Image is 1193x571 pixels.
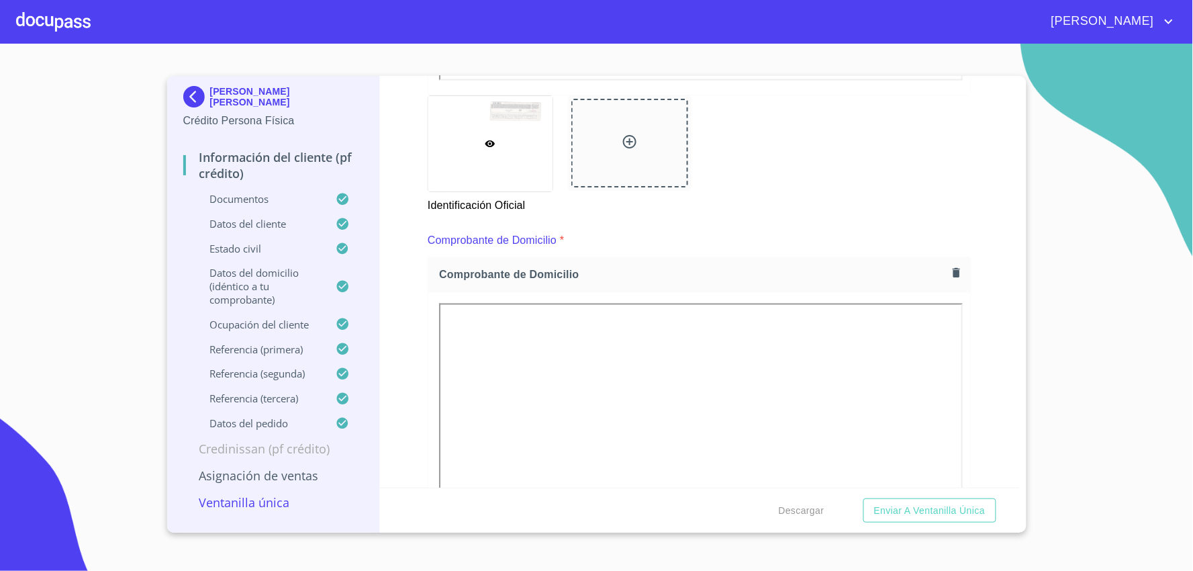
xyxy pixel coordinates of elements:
div: [PERSON_NAME] [PERSON_NAME] [183,86,364,113]
p: Datos del pedido [183,416,336,430]
p: Documentos [183,192,336,206]
p: Estado Civil [183,242,336,255]
img: Docupass spot blue [183,86,210,107]
p: Referencia (tercera) [183,392,336,405]
p: Ocupación del Cliente [183,318,336,331]
p: Ventanilla única [183,494,364,511]
span: Comprobante de Domicilio [439,268,947,282]
span: Descargar [779,502,824,519]
p: Credinissan (PF crédito) [183,441,364,457]
p: Comprobante de Domicilio [428,232,557,249]
p: Datos del cliente [183,217,336,230]
button: Enviar a Ventanilla única [863,498,996,523]
span: Enviar a Ventanilla única [874,502,986,519]
p: Información del cliente (PF crédito) [183,149,364,181]
button: Descargar [773,498,830,523]
p: Referencia (primera) [183,343,336,356]
button: account of current user [1041,11,1177,32]
p: Identificación Oficial [428,192,552,214]
span: [PERSON_NAME] [1041,11,1161,32]
p: Crédito Persona Física [183,113,364,129]
p: Asignación de Ventas [183,468,364,484]
p: Referencia (segunda) [183,367,336,380]
p: Datos del domicilio (idéntico a tu comprobante) [183,266,336,306]
p: [PERSON_NAME] [PERSON_NAME] [210,86,364,107]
